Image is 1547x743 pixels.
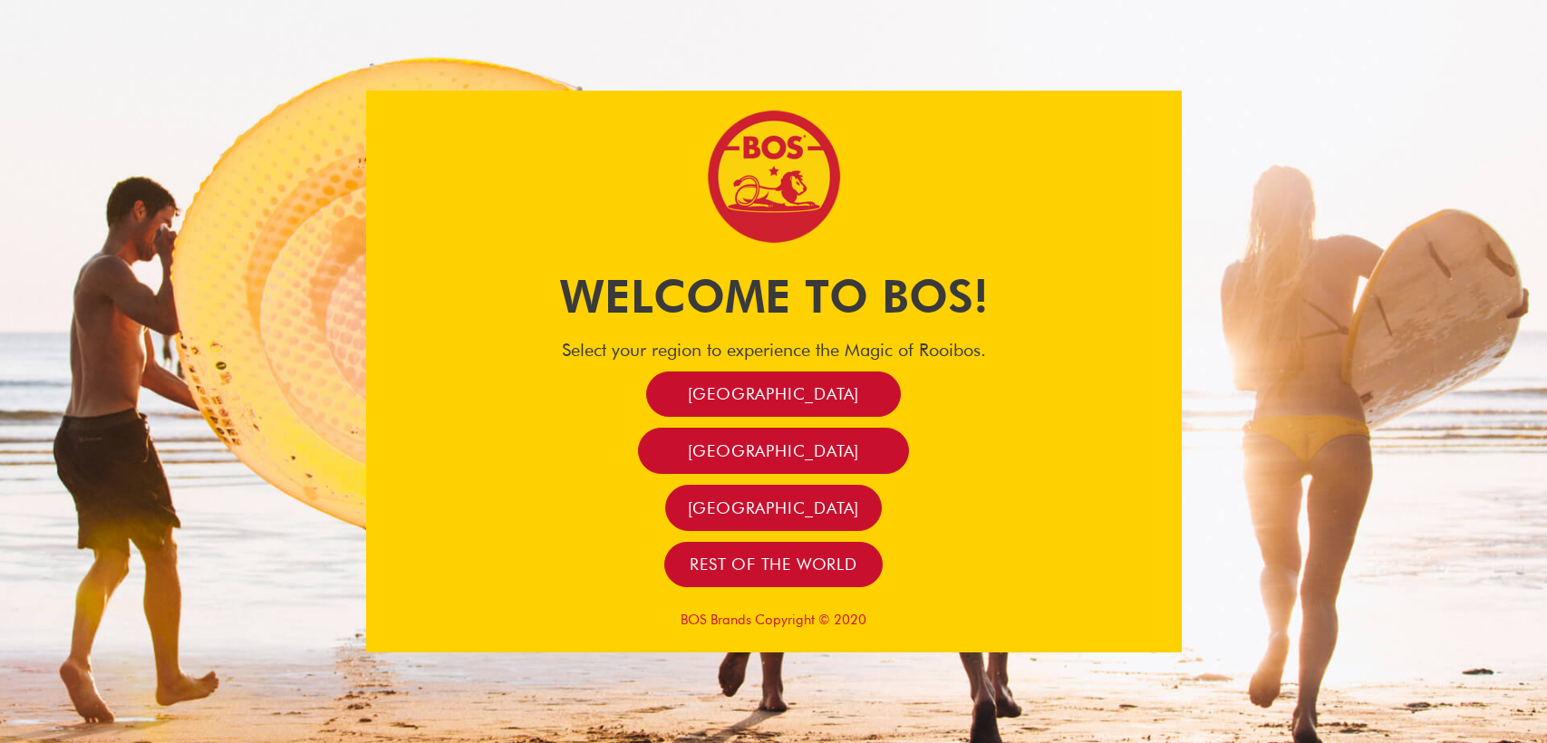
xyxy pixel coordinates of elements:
[690,554,857,574] span: Rest of the world
[646,371,902,418] a: [GEOGRAPHIC_DATA]
[706,109,842,245] img: Bos Brands
[688,497,860,518] span: [GEOGRAPHIC_DATA]
[664,542,883,588] a: Rest of the world
[665,485,881,531] a: [GEOGRAPHIC_DATA]
[366,339,1182,361] h4: Select your region to experience the Magic of Rooibos.
[688,383,860,404] span: [GEOGRAPHIC_DATA]
[638,428,910,474] a: [GEOGRAPHIC_DATA]
[366,265,1182,328] h1: Welcome to BOS!
[366,612,1182,628] p: BOS Brands Copyright © 2020
[688,440,860,461] span: [GEOGRAPHIC_DATA]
